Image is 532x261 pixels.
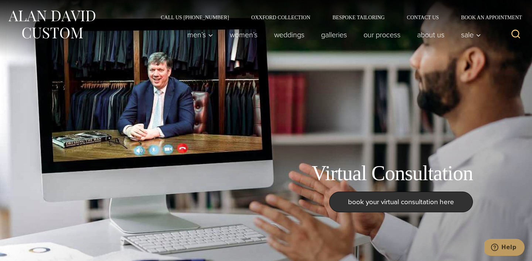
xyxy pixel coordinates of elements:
[7,8,96,41] img: Alan David Custom
[453,27,485,42] button: Child menu of Sale
[150,15,240,20] a: Call Us [PHONE_NUMBER]
[348,196,454,207] span: book your virtual consultation here
[179,27,485,42] nav: Primary Navigation
[321,15,396,20] a: Bespoke Tailoring
[240,15,321,20] a: Oxxford Collection
[450,15,525,20] a: Book an Appointment
[222,27,266,42] a: Women’s
[150,15,525,20] nav: Secondary Navigation
[312,161,473,186] h1: Virtual Consultation
[355,27,409,42] a: Our Process
[179,27,222,42] button: Child menu of Men’s
[266,27,313,42] a: weddings
[484,239,525,257] iframe: Opens a widget where you can chat to one of our agents
[313,27,355,42] a: Galleries
[409,27,453,42] a: About Us
[329,192,473,212] a: book your virtual consultation here
[507,26,525,44] button: View Search Form
[396,15,450,20] a: Contact Us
